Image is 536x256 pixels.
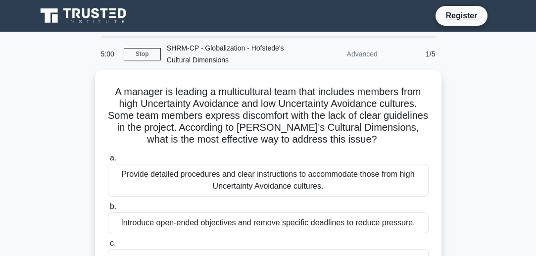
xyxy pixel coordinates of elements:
span: c. [110,239,116,247]
div: Provide detailed procedures and clear instructions to accommodate those from high Uncertainty Avo... [108,164,429,197]
a: Register [439,9,483,22]
a: Stop [124,48,161,60]
div: 1/5 [384,44,441,64]
div: SHRM-CP - Globalization - Hofstede's Cultural Dimensions [161,38,297,70]
h5: A manager is leading a multicultural team that includes members from high Uncertainty Avoidance a... [107,86,430,146]
div: Introduce open-ended objectives and remove specific deadlines to reduce pressure. [108,212,429,233]
span: a. [110,154,116,162]
div: 5:00 [95,44,124,64]
span: b. [110,202,116,210]
div: Advanced [297,44,384,64]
